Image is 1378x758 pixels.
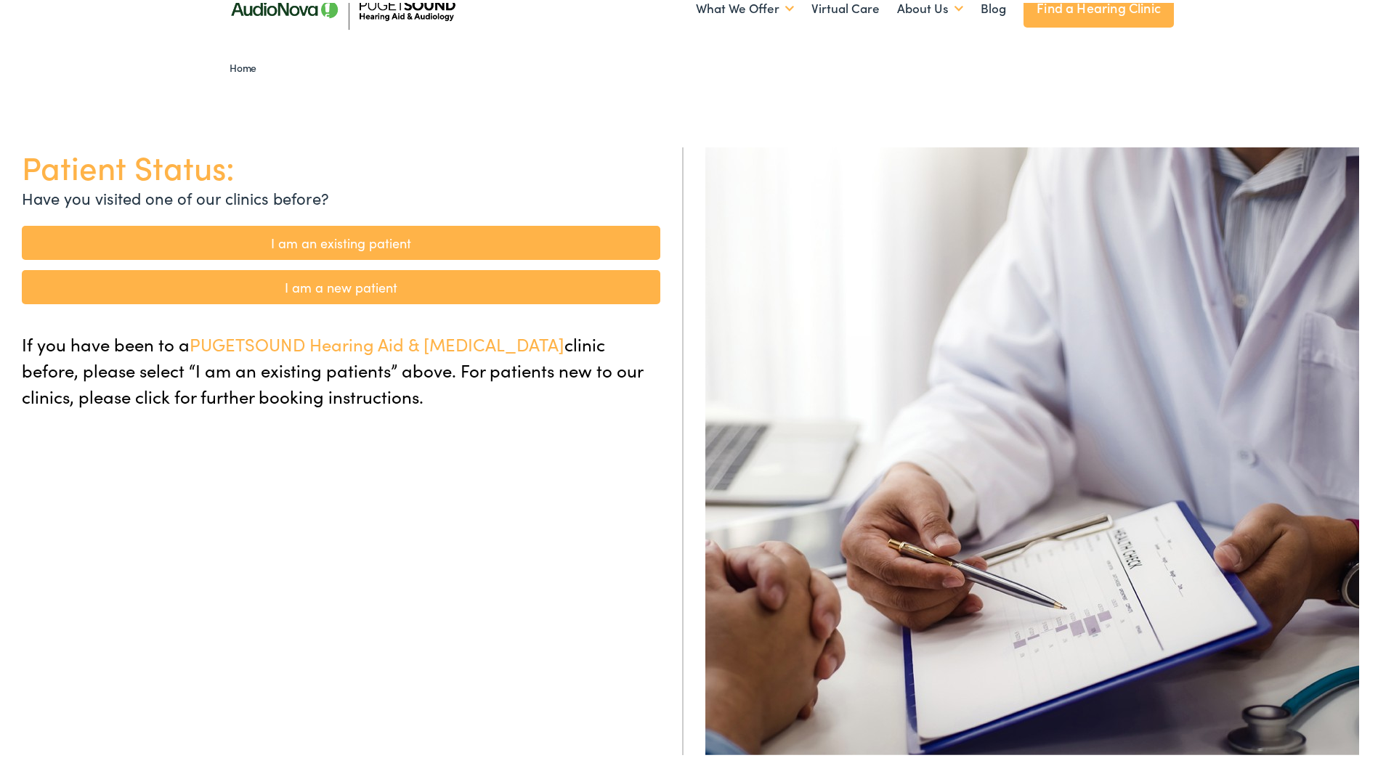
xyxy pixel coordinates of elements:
[22,183,660,207] p: Have you visited one of our clinics before?
[22,223,660,257] a: I am an existing patient
[230,57,264,72] a: Home
[190,329,564,353] span: PUGETSOUND Hearing Aid & [MEDICAL_DATA]
[22,144,660,183] h1: Patient Status:
[22,328,660,407] p: If you have been to a clinic before, please select “I am an existing patients” above. For patient...
[22,267,660,301] a: I am a new patient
